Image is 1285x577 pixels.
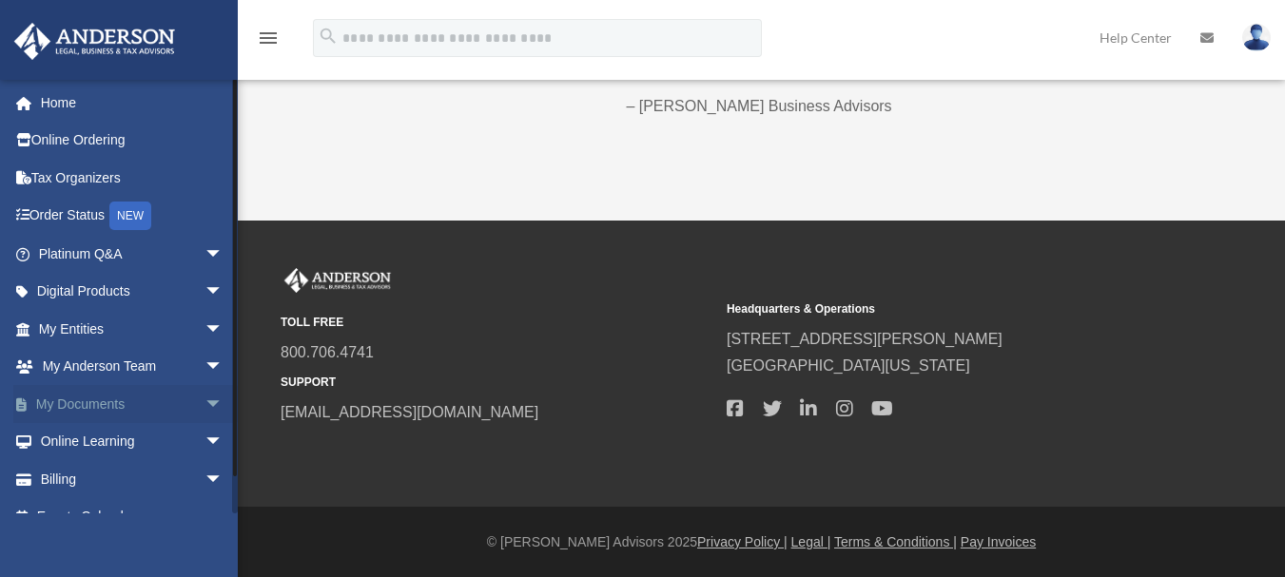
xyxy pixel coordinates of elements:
p: – [PERSON_NAME] Business Advisors [257,93,1261,120]
a: Terms & Conditions | [834,534,957,549]
a: [GEOGRAPHIC_DATA][US_STATE] [727,357,970,374]
a: Legal | [791,534,831,549]
small: SUPPORT [281,373,713,393]
img: Anderson Advisors Platinum Portal [281,268,395,293]
a: Order StatusNEW [13,197,252,236]
a: [STREET_ADDRESS][PERSON_NAME] [727,331,1003,347]
a: Online Ordering [13,122,252,160]
span: arrow_drop_down [204,235,243,274]
span: arrow_drop_down [204,310,243,349]
span: arrow_drop_down [204,273,243,312]
img: User Pic [1242,24,1271,51]
a: [EMAIL_ADDRESS][DOMAIN_NAME] [281,404,538,420]
a: Online Learningarrow_drop_down [13,423,252,461]
div: © [PERSON_NAME] Advisors 2025 [238,530,1285,554]
small: Headquarters & Operations [727,299,1159,319]
span: arrow_drop_down [204,348,243,387]
a: Billingarrow_drop_down [13,460,252,498]
i: menu [257,27,280,49]
a: Platinum Q&Aarrow_drop_down [13,235,252,273]
a: My Documentsarrow_drop_down [13,385,252,423]
a: menu [257,33,280,49]
a: 800.706.4741 [281,344,374,360]
a: Digital Productsarrow_drop_down [13,273,252,311]
a: My Anderson Teamarrow_drop_down [13,348,252,386]
span: arrow_drop_down [204,423,243,462]
a: Events Calendar [13,498,252,536]
div: NEW [109,202,151,230]
i: search [318,26,339,47]
a: Home [13,84,252,122]
img: Anderson Advisors Platinum Portal [9,23,181,60]
a: Tax Organizers [13,159,252,197]
a: Privacy Policy | [697,534,788,549]
span: arrow_drop_down [204,385,243,424]
a: Pay Invoices [961,534,1036,549]
a: My Entitiesarrow_drop_down [13,310,252,348]
span: arrow_drop_down [204,460,243,499]
small: TOLL FREE [281,313,713,333]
